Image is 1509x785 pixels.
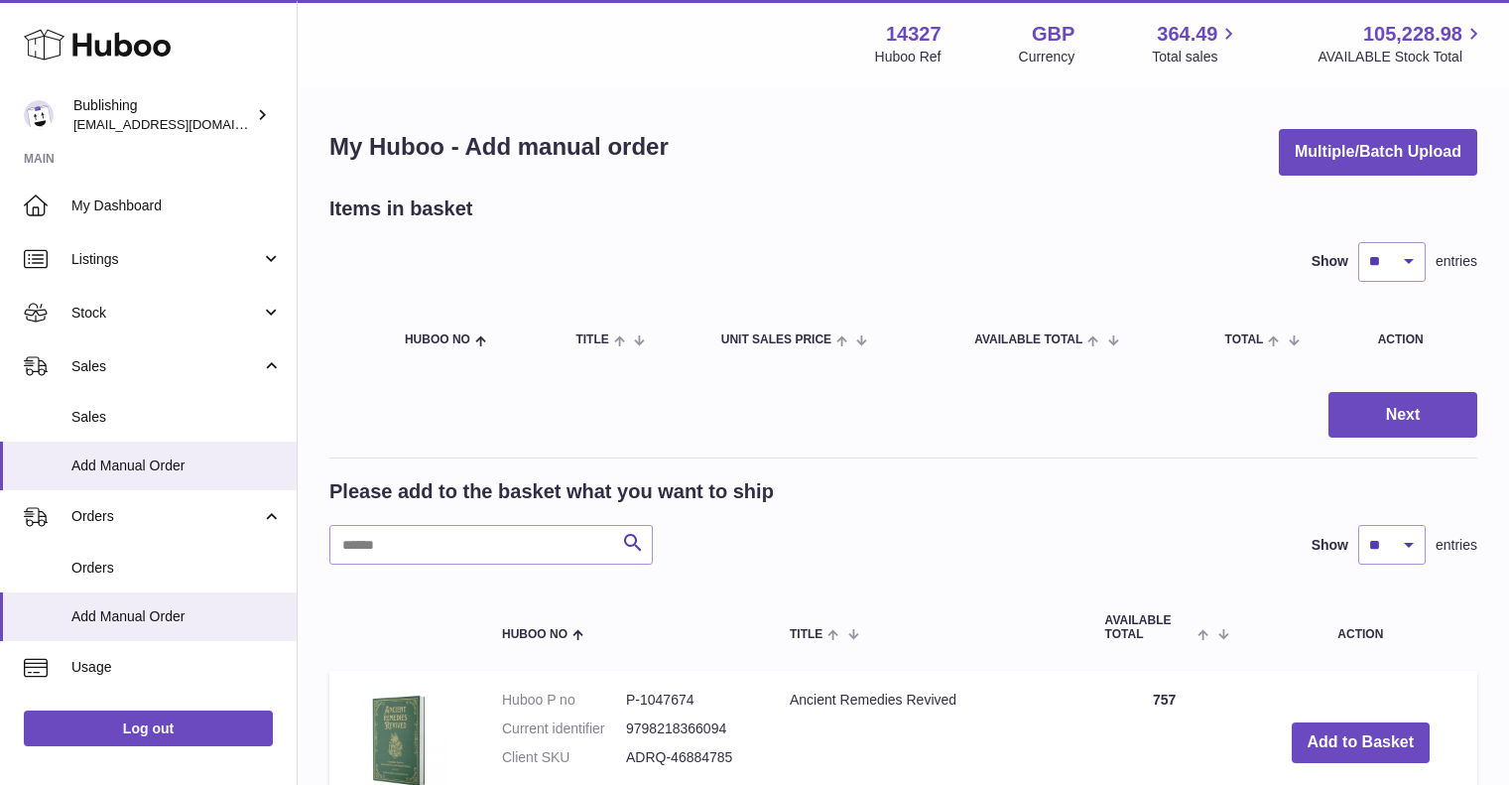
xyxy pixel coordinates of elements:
[73,116,292,132] span: [EMAIL_ADDRESS][DOMAIN_NAME]
[974,333,1082,346] span: AVAILABLE Total
[1244,594,1477,660] th: Action
[1152,48,1240,66] span: Total sales
[71,304,261,323] span: Stock
[1312,252,1348,271] label: Show
[405,333,470,346] span: Huboo no
[1279,129,1477,176] button: Multiple/Batch Upload
[886,21,942,48] strong: 14327
[502,691,626,710] dt: Huboo P no
[790,628,822,641] span: Title
[1363,21,1462,48] span: 105,228.98
[24,711,273,746] a: Log out
[1157,21,1217,48] span: 364.49
[1225,333,1264,346] span: Total
[71,196,282,215] span: My Dashboard
[575,333,608,346] span: Title
[73,96,252,134] div: Bublishing
[71,658,282,677] span: Usage
[1318,21,1485,66] a: 105,228.98 AVAILABLE Stock Total
[329,131,669,163] h1: My Huboo - Add manual order
[502,748,626,767] dt: Client SKU
[1032,21,1074,48] strong: GBP
[502,720,626,738] dt: Current identifier
[71,457,282,475] span: Add Manual Order
[502,628,567,641] span: Huboo no
[71,507,261,526] span: Orders
[1378,333,1457,346] div: Action
[329,478,774,505] h2: Please add to the basket what you want to ship
[1318,48,1485,66] span: AVAILABLE Stock Total
[1019,48,1075,66] div: Currency
[1152,21,1240,66] a: 364.49 Total sales
[626,748,750,767] dd: ADRQ-46884785
[1312,536,1348,555] label: Show
[875,48,942,66] div: Huboo Ref
[1105,614,1194,640] span: AVAILABLE Total
[626,720,750,738] dd: 9798218366094
[1292,722,1431,763] button: Add to Basket
[1328,392,1477,439] button: Next
[71,607,282,626] span: Add Manual Order
[71,559,282,578] span: Orders
[1436,252,1477,271] span: entries
[721,333,831,346] span: Unit Sales Price
[24,100,54,130] img: jam@bublishing.com
[1436,536,1477,555] span: entries
[71,250,261,269] span: Listings
[71,408,282,427] span: Sales
[626,691,750,710] dd: P-1047674
[71,357,261,376] span: Sales
[329,196,473,222] h2: Items in basket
